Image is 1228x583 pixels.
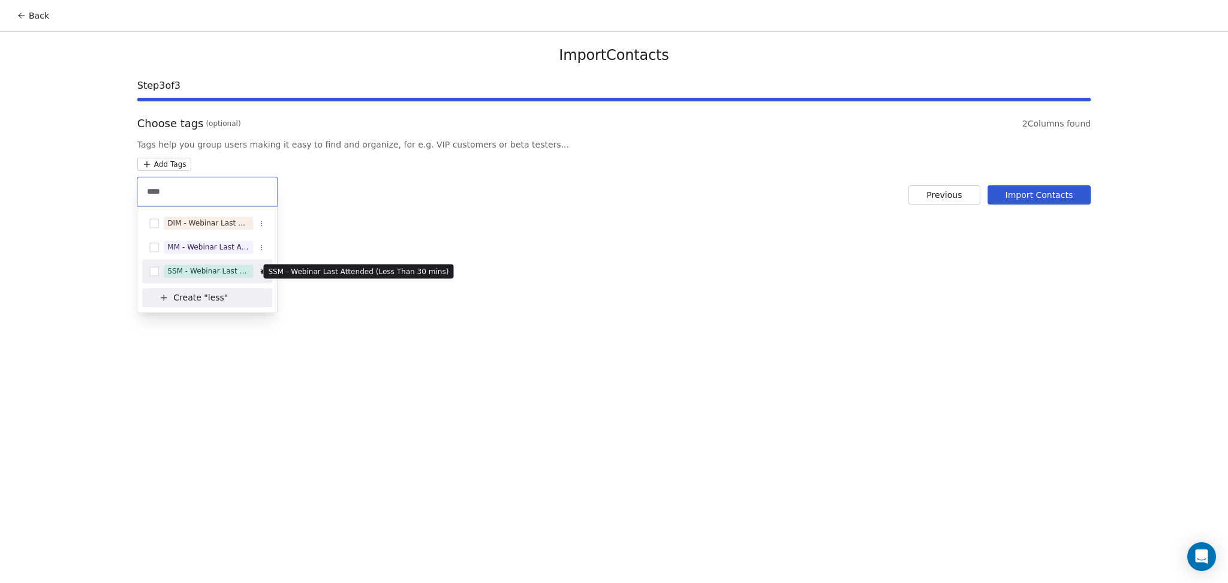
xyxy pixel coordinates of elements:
[149,288,265,307] button: Create "less"
[208,291,224,304] span: less
[167,266,249,277] div: SSM - Webinar Last Attended (Less Than 30 mins)
[268,267,449,277] p: SSM - Webinar Last Attended (Less Than 30 mins)
[173,291,207,304] span: Create "
[167,218,249,229] div: DIM - Webinar Last Attended (Less Than 30 mins)
[224,291,228,304] span: "
[167,242,249,253] div: MM - Webinar Last Attended (Less Than 30 mins)
[142,211,272,307] div: Suggestions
